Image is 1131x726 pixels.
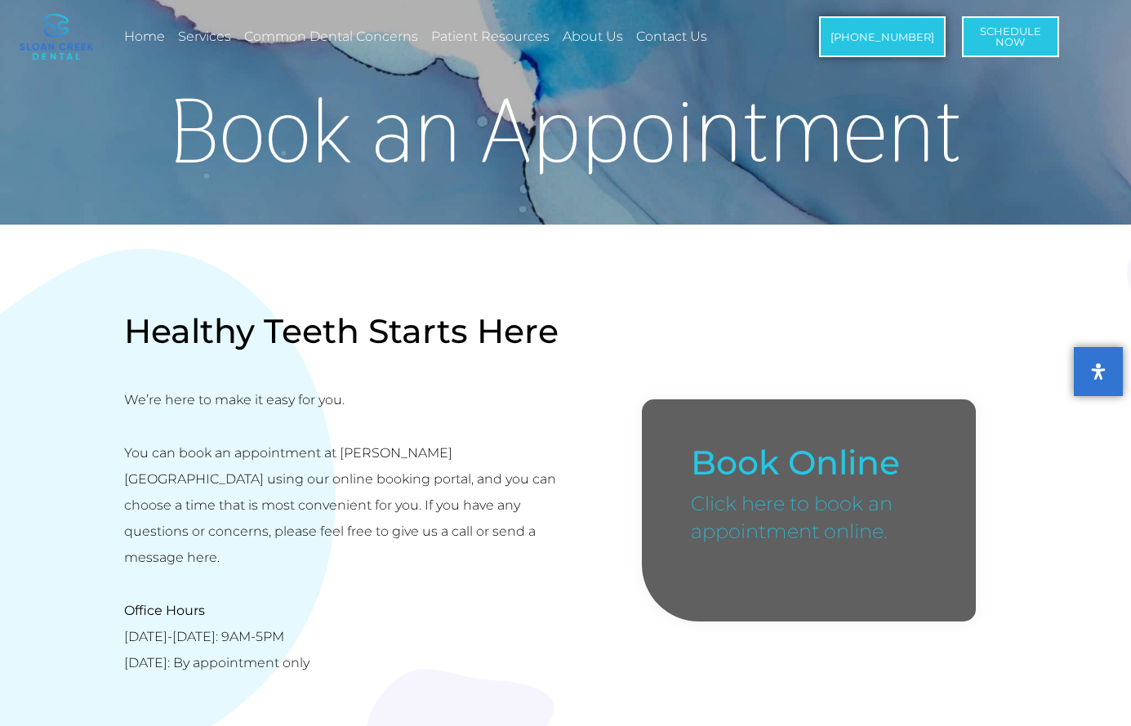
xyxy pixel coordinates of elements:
[242,18,421,56] a: Common Dental Concerns
[980,26,1041,47] span: Schedule Now
[819,16,946,57] a: [PHONE_NUMBER]
[691,442,900,483] a: Book Online
[124,603,205,618] strong: Office Hours
[1074,347,1123,396] button: Open Accessibility Panel
[122,18,167,56] a: Home
[560,18,626,56] a: About Us
[124,598,563,676] p: [DATE]-[DATE]: 9AM-5PM [DATE]: By appointment only
[20,14,93,60] img: logo
[634,18,710,56] a: Contact Us
[100,85,1031,175] h1: Book an Appointment
[124,318,563,345] p: Healthy Teeth Starts Here
[691,492,893,543] a: Click here to book an appointment online.
[124,387,563,413] p: We’re here to make it easy for you.
[176,18,234,56] a: Services
[124,440,563,571] p: You can book an appointment at [PERSON_NAME][GEOGRAPHIC_DATA] using our online booking portal, an...
[962,16,1059,57] a: ScheduleNow
[830,32,934,42] span: [PHONE_NUMBER]
[429,18,552,56] a: Patient Resources
[122,18,777,56] nav: Menu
